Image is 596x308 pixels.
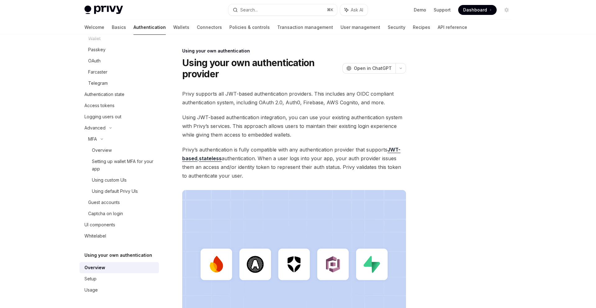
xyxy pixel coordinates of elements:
span: ⌘ K [327,7,333,12]
a: Welcome [84,20,104,35]
div: Farcaster [88,68,107,76]
a: Demo [414,7,426,13]
a: Dashboard [458,5,497,15]
img: light logo [84,6,123,14]
a: OAuth [79,55,159,66]
span: Privy supports all JWT-based authentication providers. This includes any OIDC compliant authentic... [182,89,406,107]
div: Advanced [84,124,106,132]
div: Overview [92,147,112,154]
a: Policies & controls [229,20,270,35]
a: Connectors [197,20,222,35]
div: Whitelabel [84,232,106,240]
a: Farcaster [79,66,159,78]
a: Setup [79,273,159,284]
div: Access tokens [84,102,115,109]
a: User management [341,20,380,35]
div: Telegram [88,79,108,87]
a: Security [388,20,405,35]
a: Support [434,7,451,13]
a: Captcha on login [79,208,159,219]
a: Telegram [79,78,159,89]
div: UI components [84,221,115,229]
a: Authentication [133,20,166,35]
a: Using custom UIs [79,174,159,186]
div: Guest accounts [88,199,120,206]
button: Toggle dark mode [502,5,512,15]
div: Passkey [88,46,106,53]
h5: Using your own authentication [84,251,152,259]
div: Setting up wallet MFA for your app [92,158,155,173]
div: MFA [88,135,97,143]
span: Dashboard [463,7,487,13]
a: Overview [79,262,159,273]
a: Setting up wallet MFA for your app [79,156,159,174]
a: stateless [199,155,222,162]
a: Usage [79,284,159,296]
div: Using default Privy UIs [92,188,138,195]
a: Using default Privy UIs [79,186,159,197]
div: Using your own authentication [182,48,406,54]
a: UI components [79,219,159,230]
div: Captcha on login [88,210,123,217]
span: Privy’s authentication is fully compatible with any authentication provider that supports , authe... [182,145,406,180]
a: Whitelabel [79,230,159,242]
div: Overview [84,264,105,271]
button: Ask AI [340,4,368,16]
div: Using custom UIs [92,176,127,184]
a: Basics [112,20,126,35]
a: Authentication state [79,89,159,100]
button: Search...⌘K [228,4,337,16]
a: Access tokens [79,100,159,111]
a: API reference [438,20,467,35]
a: Wallets [173,20,189,35]
div: OAuth [88,57,101,65]
a: Guest accounts [79,197,159,208]
button: Open in ChatGPT [342,63,395,74]
a: Transaction management [277,20,333,35]
a: Overview [79,145,159,156]
a: Logging users out [79,111,159,122]
h1: Using your own authentication provider [182,57,340,79]
span: Ask AI [351,7,363,13]
div: Authentication state [84,91,124,98]
a: Recipes [413,20,430,35]
div: Logging users out [84,113,121,120]
a: Passkey [79,44,159,55]
span: Open in ChatGPT [354,65,392,71]
div: Setup [84,275,97,283]
div: Usage [84,286,98,294]
span: Using JWT-based authentication integration, you can use your existing authentication system with ... [182,113,406,139]
div: Search... [240,6,258,14]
